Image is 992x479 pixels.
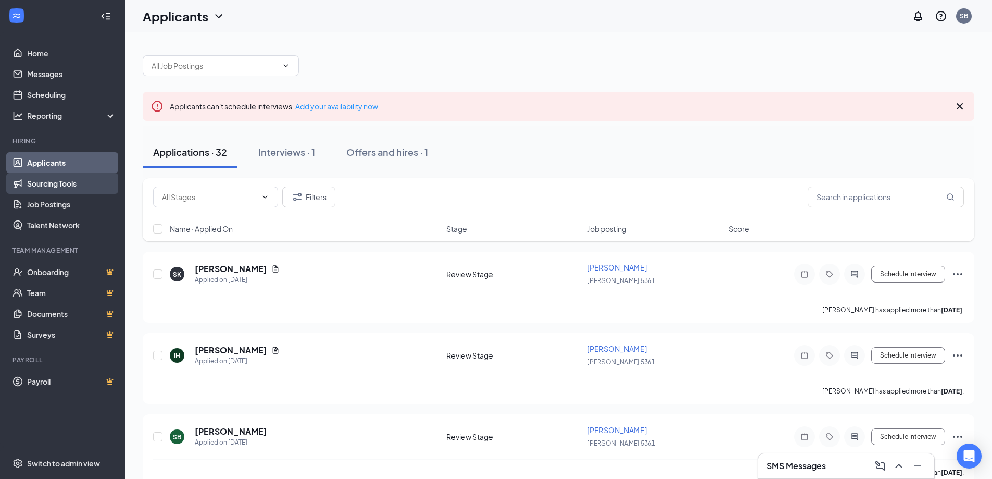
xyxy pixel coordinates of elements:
a: TeamCrown [27,283,116,303]
svg: WorkstreamLogo [11,10,22,21]
b: [DATE] [941,387,962,395]
div: Payroll [12,355,114,364]
div: Review Stage [446,269,581,279]
svg: MagnifyingGlass [946,193,955,201]
button: Schedule Interview [871,347,945,364]
input: All Stages [162,191,257,203]
a: Scheduling [27,84,116,105]
a: Add your availability now [295,102,378,111]
button: ChevronUp [890,458,907,474]
svg: Tag [823,270,836,278]
div: SB [173,433,181,441]
svg: ChevronDown [261,193,269,201]
svg: Ellipses [951,349,964,362]
svg: ActiveChat [848,351,861,360]
svg: Settings [12,458,23,469]
div: Offers and hires · 1 [346,145,428,158]
svg: Note [798,351,811,360]
a: Applicants [27,152,116,173]
a: SurveysCrown [27,324,116,345]
svg: ChevronUp [893,460,905,472]
span: [PERSON_NAME] [587,425,647,435]
svg: ComposeMessage [874,460,886,472]
svg: ChevronDown [212,10,225,22]
svg: QuestionInfo [935,10,947,22]
div: Reporting [27,110,117,121]
span: Name · Applied On [170,224,233,234]
button: ComposeMessage [872,458,888,474]
svg: Document [271,265,280,273]
svg: Document [271,346,280,354]
svg: Minimize [911,460,924,472]
input: Search in applications [808,187,964,207]
button: Filter Filters [282,187,335,207]
div: SK [173,270,181,279]
div: Applied on [DATE] [195,437,267,448]
div: IH [174,351,180,360]
h1: Applicants [143,7,208,25]
svg: Note [798,433,811,441]
button: Schedule Interview [871,266,945,283]
div: SB [960,11,968,20]
h5: [PERSON_NAME] [195,426,267,437]
b: [DATE] [941,469,962,476]
div: Hiring [12,137,114,145]
span: [PERSON_NAME] 5361 [587,358,655,366]
span: Score [729,224,749,234]
span: [PERSON_NAME] 5361 [587,439,655,447]
span: [PERSON_NAME] [587,263,647,272]
svg: Error [151,100,164,113]
span: Applicants can't schedule interviews. [170,102,378,111]
svg: ChevronDown [282,62,290,70]
a: Talent Network [27,215,116,236]
a: Job Postings [27,194,116,215]
span: Stage [446,224,467,234]
span: [PERSON_NAME] [587,344,647,353]
a: DocumentsCrown [27,303,116,324]
svg: Filter [291,191,304,203]
h5: [PERSON_NAME] [195,345,267,356]
p: [PERSON_NAME] has applied more than . [822,387,964,396]
svg: Collapse [101,11,111,21]
svg: Note [798,270,811,278]
svg: Analysis [12,110,23,121]
h5: [PERSON_NAME] [195,263,267,275]
a: Messages [27,64,116,84]
div: Review Stage [446,350,581,361]
button: Minimize [909,458,926,474]
div: Open Intercom Messenger [957,444,982,469]
svg: ActiveChat [848,433,861,441]
svg: Tag [823,433,836,441]
div: Applications · 32 [153,145,227,158]
div: Interviews · 1 [258,145,315,158]
svg: Ellipses [951,431,964,443]
svg: ActiveChat [848,270,861,278]
input: All Job Postings [152,60,278,71]
a: Home [27,43,116,64]
div: Team Management [12,246,114,255]
a: Sourcing Tools [27,173,116,194]
h3: SMS Messages [767,460,826,472]
svg: Cross [953,100,966,113]
div: Review Stage [446,432,581,442]
svg: Tag [823,351,836,360]
div: Switch to admin view [27,458,100,469]
button: Schedule Interview [871,428,945,445]
a: PayrollCrown [27,371,116,392]
a: OnboardingCrown [27,262,116,283]
svg: Ellipses [951,268,964,280]
span: Job posting [587,224,626,234]
div: Applied on [DATE] [195,275,280,285]
svg: Notifications [912,10,924,22]
b: [DATE] [941,306,962,314]
div: Applied on [DATE] [195,356,280,366]
p: [PERSON_NAME] has applied more than . [822,305,964,314]
span: [PERSON_NAME] 5361 [587,277,655,285]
